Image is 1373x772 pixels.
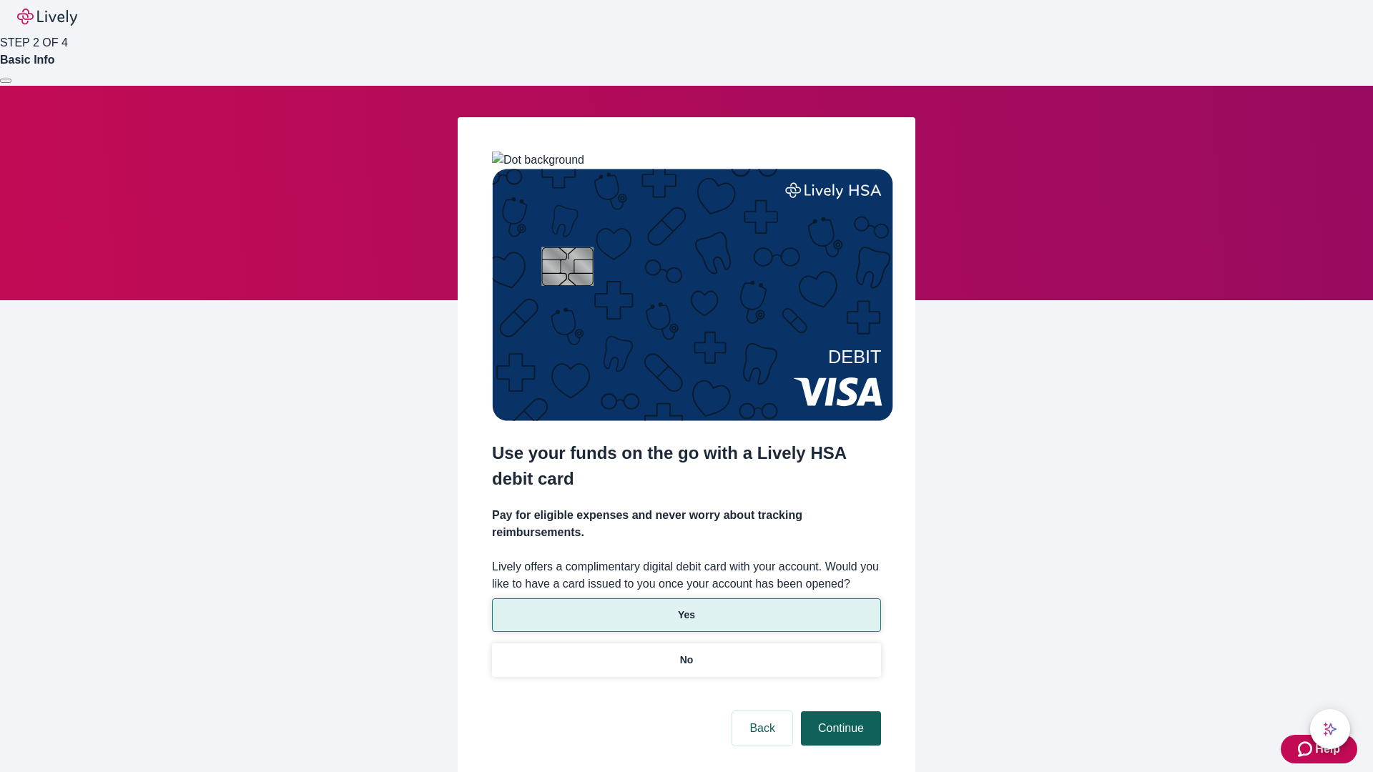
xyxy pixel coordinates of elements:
p: Yes [678,608,695,623]
h4: Pay for eligible expenses and never worry about tracking reimbursements. [492,507,881,541]
button: Back [732,711,792,746]
p: No [680,653,694,668]
img: Dot background [492,152,584,169]
button: chat [1310,709,1350,749]
button: Continue [801,711,881,746]
button: No [492,643,881,677]
img: Lively [17,9,77,26]
svg: Zendesk support icon [1298,741,1315,758]
svg: Lively AI Assistant [1323,722,1337,736]
h2: Use your funds on the go with a Lively HSA debit card [492,440,881,492]
span: Help [1315,741,1340,758]
button: Yes [492,598,881,632]
img: Debit card [492,169,893,421]
button: Zendesk support iconHelp [1281,735,1357,763]
label: Lively offers a complimentary digital debit card with your account. Would you like to have a card... [492,558,881,593]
